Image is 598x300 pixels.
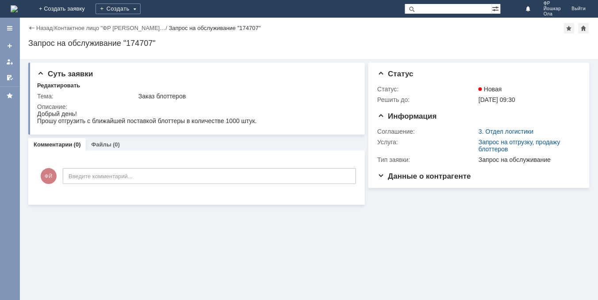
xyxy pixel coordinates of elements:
[377,156,476,163] div: Тип заявки:
[91,141,111,148] a: Файлы
[34,141,72,148] a: Комментарии
[377,96,476,103] div: Решить до:
[37,93,137,100] div: Тема:
[37,70,93,78] span: Суть заявки
[138,93,353,100] div: Заказ блоттеров
[491,4,500,12] span: Расширенный поиск
[3,71,17,85] a: Мои согласования
[478,128,533,135] a: 3. Отдел логистики
[3,55,17,69] a: Мои заявки
[478,139,560,153] a: Запрос на отгрузку, продажу блоттеров
[169,25,261,31] div: Запрос на обслуживание "174707"
[377,128,476,135] div: Соглашение:
[377,70,413,78] span: Статус
[543,1,561,6] span: ФР
[36,25,53,31] a: Назад
[28,39,589,48] div: Запрос на обслуживание "174707"
[95,4,141,14] div: Создать
[54,25,169,31] div: /
[53,24,54,31] div: |
[377,139,476,146] div: Услуга:
[54,25,166,31] a: Контактное лицо "ФР [PERSON_NAME]…
[478,96,515,103] span: [DATE] 09:30
[578,23,589,34] div: Сделать домашней страницей
[543,11,561,17] span: Ола
[478,86,502,93] span: Новая
[11,5,18,12] img: logo
[543,6,561,11] span: Йошкар
[564,23,574,34] div: Добавить в избранное
[11,5,18,12] a: Перейти на домашнюю страницу
[113,141,120,148] div: (0)
[37,82,80,89] div: Редактировать
[74,141,81,148] div: (0)
[37,103,354,110] div: Описание:
[377,172,471,180] span: Данные о контрагенте
[3,39,17,53] a: Создать заявку
[377,86,476,93] div: Статус:
[377,112,436,120] span: Информация
[478,156,576,163] div: Запрос на обслуживание
[41,168,57,184] span: ФЙ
